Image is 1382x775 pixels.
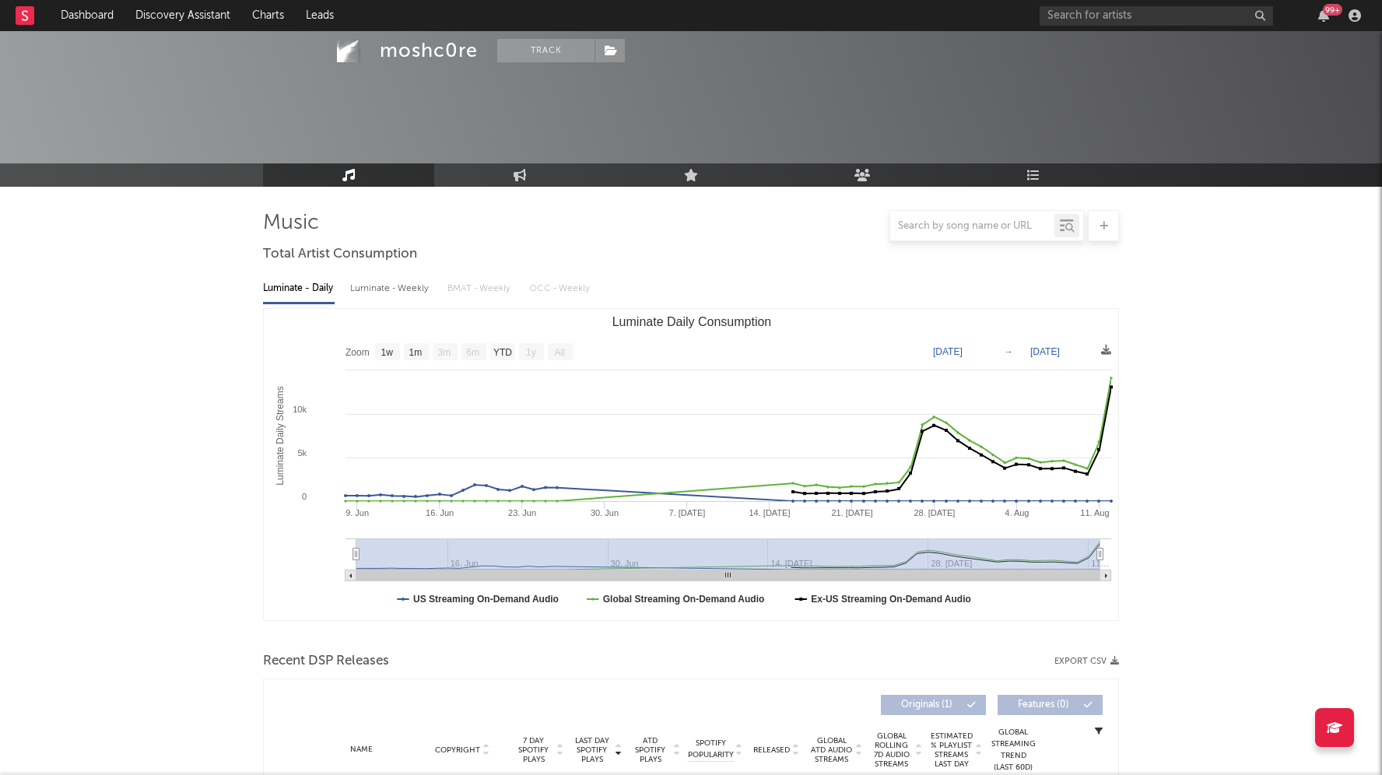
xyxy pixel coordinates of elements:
[554,347,564,358] text: All
[811,594,971,605] text: Ex-US Streaming On-Demand Audio
[263,652,389,671] span: Recent DSP Releases
[435,745,480,755] span: Copyright
[998,695,1103,715] button: Features(0)
[688,738,734,761] span: Spotify Popularity
[263,275,335,302] div: Luminate - Daily
[591,508,619,517] text: 30. Jun
[881,695,986,715] button: Originals(1)
[933,346,963,357] text: [DATE]
[263,245,417,264] span: Total Artist Consumption
[749,508,790,517] text: 14. [DATE]
[1054,657,1119,666] button: Export CSV
[426,508,454,517] text: 16. Jun
[526,347,536,358] text: 1y
[870,731,913,769] span: Global Rolling 7D Audio Streams
[603,594,765,605] text: Global Streaming On-Demand Audio
[669,508,706,517] text: 7. [DATE]
[413,594,559,605] text: US Streaming On-Demand Audio
[1091,559,1109,568] text: 11…
[380,39,478,62] div: moshc0re
[513,736,554,764] span: 7 Day Spotify Plays
[890,220,1054,233] input: Search by song name or URL
[350,275,432,302] div: Luminate - Weekly
[467,347,480,358] text: 6m
[1030,346,1060,357] text: [DATE]
[1005,508,1029,517] text: 4. Aug
[1318,9,1329,22] button: 99+
[438,347,451,358] text: 3m
[753,745,790,755] span: Released
[930,731,973,769] span: Estimated % Playlist Streams Last Day
[264,309,1119,620] svg: Luminate Daily Consumption
[831,508,872,517] text: 21. [DATE]
[1004,346,1013,357] text: →
[497,39,595,62] button: Track
[508,508,536,517] text: 23. Jun
[630,736,671,764] span: ATD Spotify Plays
[571,736,612,764] span: Last Day Spotify Plays
[310,744,412,756] div: Name
[990,727,1036,773] div: Global Streaming Trend (Last 60D)
[1008,700,1079,710] span: Features ( 0 )
[810,736,853,764] span: Global ATD Audio Streams
[297,448,307,458] text: 5k
[612,315,772,328] text: Luminate Daily Consumption
[381,347,394,358] text: 1w
[302,492,307,501] text: 0
[891,700,963,710] span: Originals ( 1 )
[1080,508,1109,517] text: 11. Aug
[914,508,955,517] text: 28. [DATE]
[275,386,286,485] text: Luminate Daily Streams
[293,405,307,414] text: 10k
[493,347,512,358] text: YTD
[409,347,423,358] text: 1m
[1040,6,1273,26] input: Search for artists
[345,347,370,358] text: Zoom
[1323,4,1342,16] div: 99 +
[345,508,369,517] text: 9. Jun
